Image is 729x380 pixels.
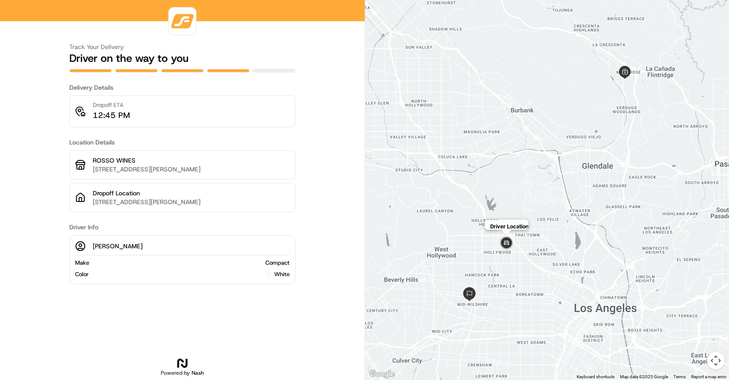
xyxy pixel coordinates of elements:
a: Open this area in Google Maps (opens a new window) [367,369,397,380]
h3: Driver Info [69,223,295,232]
button: Keyboard shortcuts [577,374,615,380]
img: Google [367,369,397,380]
span: white [274,270,290,278]
h3: Location Details [69,138,295,147]
span: Map data ©2025 Google [620,374,668,379]
span: Compact [265,259,290,267]
img: logo-public_tracking_screen-VNDR-1688417501853.png [170,9,194,33]
p: [PERSON_NAME] [93,242,143,251]
a: Terms (opens in new tab) [673,374,686,379]
p: Dropoff ETA [93,101,130,109]
p: ROSSO WINES [93,156,290,165]
a: Report a map error [691,374,726,379]
h2: Driver on the way to you [69,51,295,65]
p: Dropoff Location [93,189,290,198]
span: Nash [192,369,204,376]
h2: Powered by [161,369,204,376]
span: Make [75,259,89,267]
h3: Delivery Details [69,83,295,92]
button: Map camera controls [707,352,725,369]
p: 12:45 PM [93,109,130,122]
p: [STREET_ADDRESS][PERSON_NAME] [93,165,290,174]
p: Driver Location [490,223,528,230]
span: Color [75,270,89,278]
h3: Track Your Delivery [69,42,295,51]
p: [STREET_ADDRESS][PERSON_NAME] [93,198,290,206]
